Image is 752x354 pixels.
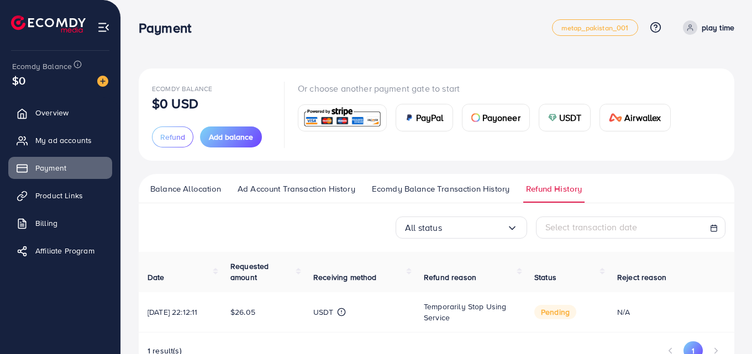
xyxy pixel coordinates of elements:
a: Product Links [8,184,112,207]
a: play time [679,20,734,35]
a: cardAirwallex [600,104,670,131]
span: Payoneer [482,111,520,124]
span: Ecomdy Balance [152,84,212,93]
span: Date [148,272,165,283]
a: Overview [8,102,112,124]
img: card [471,113,480,122]
span: Refund History [526,183,582,195]
span: Airwallex [624,111,661,124]
a: Billing [8,212,112,234]
a: cardPayoneer [462,104,530,131]
span: Affiliate Program [35,245,94,256]
span: Reject reason [617,272,666,283]
span: Billing [35,218,57,229]
span: Select transaction date [545,221,638,233]
a: Affiliate Program [8,240,112,262]
input: Search for option [442,219,507,236]
p: USDT [313,305,334,319]
span: Temporarily stop using service [424,301,507,323]
span: USDT [559,111,582,124]
span: Requested amount [230,261,269,283]
span: Refund [160,131,185,142]
a: metap_pakistan_001 [552,19,638,36]
a: card [298,104,387,131]
a: cardUSDT [539,104,591,131]
img: card [302,106,383,130]
span: Overview [35,107,69,118]
a: cardPayPal [396,104,453,131]
span: Refund reason [424,272,476,283]
img: card [548,113,557,122]
span: $26.05 [230,307,255,318]
button: Add balance [200,126,262,147]
span: $0 [12,72,25,88]
iframe: Chat [705,304,744,346]
p: play time [702,21,734,34]
span: Add balance [209,131,253,142]
p: $0 USD [152,97,198,110]
span: metap_pakistan_001 [561,24,629,31]
img: logo [11,15,86,33]
span: pending [534,305,576,319]
img: image [97,76,108,87]
span: N/A [617,307,630,318]
span: Ad Account Transaction History [238,183,355,195]
span: [DATE] 22:12:11 [148,307,197,318]
div: Search for option [396,216,527,239]
span: Ecomdy Balance Transaction History [372,183,509,195]
span: Receiving method [313,272,377,283]
a: Payment [8,157,112,179]
button: Refund [152,126,193,147]
span: Ecomdy Balance [12,61,72,72]
span: Balance Allocation [150,183,221,195]
span: My ad accounts [35,135,92,146]
a: My ad accounts [8,129,112,151]
span: PayPal [416,111,444,124]
img: card [405,113,414,122]
p: Or choose another payment gate to start [298,82,680,95]
img: menu [97,21,110,34]
span: All status [405,219,442,236]
span: Product Links [35,190,83,201]
img: card [609,113,622,122]
h3: Payment [139,20,200,36]
span: Status [534,272,556,283]
span: Payment [35,162,66,173]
